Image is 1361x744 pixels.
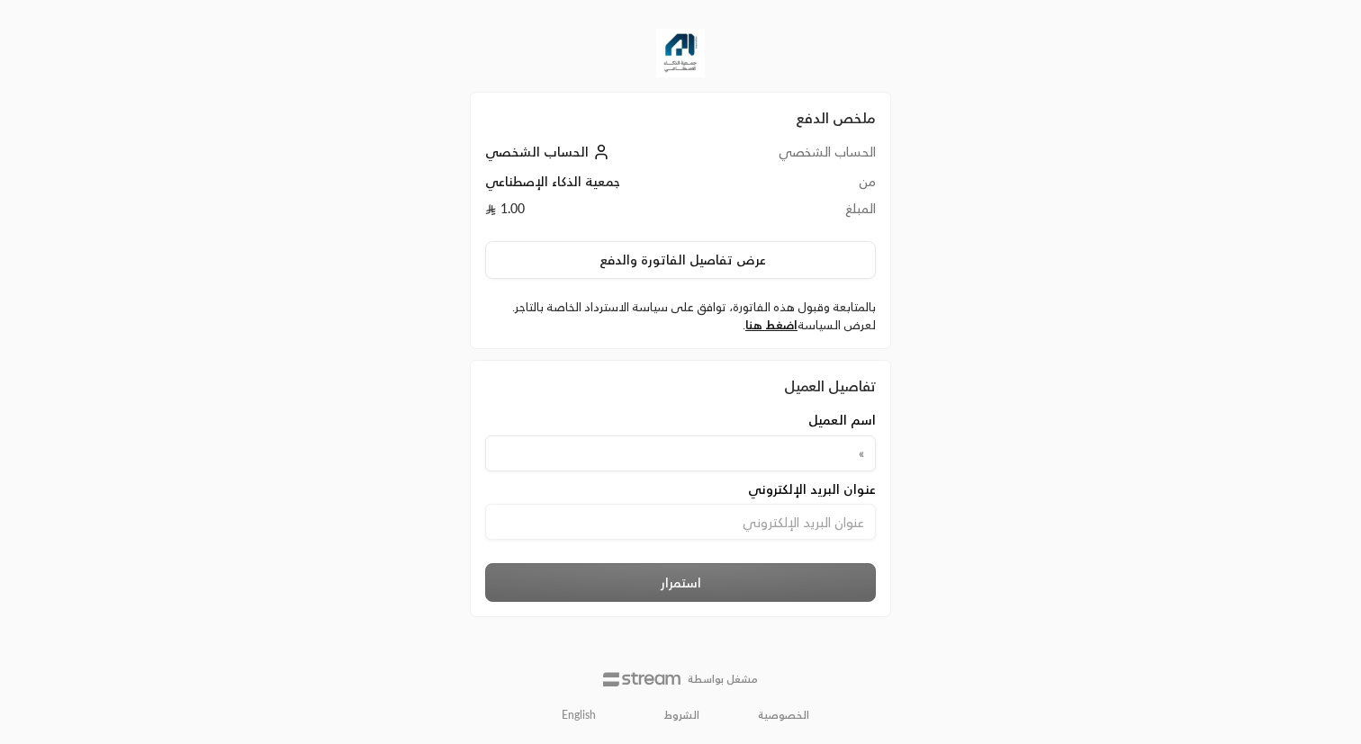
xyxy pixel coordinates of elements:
td: الحساب الشخصي [712,143,876,173]
input: عنوان البريد الإلكتروني [485,504,876,540]
a: اضغط هنا [745,318,798,332]
a: الحساب الشخصي [485,144,614,159]
span: اسم العميل [808,411,876,429]
span: عنوان البريد الإلكتروني [748,480,876,498]
a: English [552,701,606,730]
span: الحساب الشخصي [485,144,589,159]
td: جمعية الذكاء الإصطناعي [485,173,712,200]
label: بالمتابعة وقبول هذه الفاتورة، توافق على سياسة الاسترداد الخاصة بالتاجر. لعرض السياسة . [485,299,876,334]
h2: ملخص الدفع [485,107,876,129]
a: الشروط [664,708,699,722]
td: المبلغ [712,200,876,227]
p: مشغل بواسطة [688,672,758,686]
input: اسم العميل [485,435,876,471]
td: من [712,173,876,200]
img: Company Logo [656,29,705,77]
div: تفاصيل العميل [485,375,876,397]
a: الخصوصية [758,708,809,722]
button: عرض تفاصيل الفاتورة والدفع [485,241,876,279]
td: 1.00 [485,200,712,227]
